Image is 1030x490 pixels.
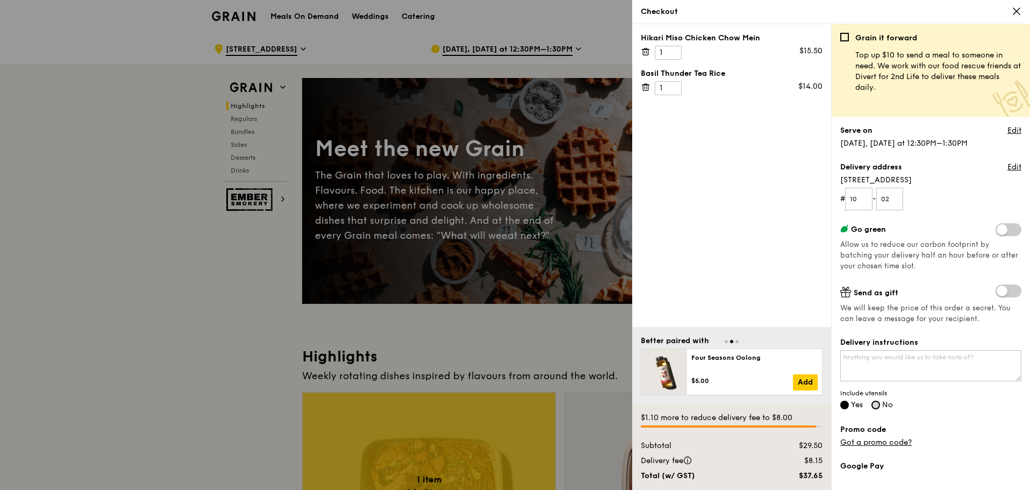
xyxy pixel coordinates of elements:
div: Total (w/ GST) [634,471,764,481]
input: No [871,401,880,409]
span: [DATE], [DATE] at 12:30PM–1:30PM [840,139,968,148]
div: $1.10 more to reduce delivery fee to $8.00 [641,413,822,423]
label: Delivery address [840,162,902,173]
input: Yes [840,401,849,409]
img: Meal donation [992,81,1030,119]
form: # - [840,188,1021,210]
div: Four Seasons Oolong [691,353,818,362]
span: We will keep the price of this order a secret. You can leave a message for your recipient. [840,303,1021,324]
span: Go green [851,225,886,234]
span: No [882,400,893,409]
div: Subtotal [634,441,764,451]
div: Hikari Miso Chicken Chow Mein [641,33,822,44]
p: Top up $10 to send a meal to someone in need. We work with our food rescue friends at Divert for ... [855,50,1021,93]
div: $15.50 [799,46,822,56]
label: Google Pay [840,461,1021,472]
label: Promo code [840,424,1021,435]
span: Go to slide 2 [730,340,733,343]
span: Yes [851,400,863,409]
div: $14.00 [798,81,822,92]
label: Serve on [840,125,872,136]
span: [STREET_ADDRESS] [840,175,1021,186]
a: Edit [1007,162,1021,173]
label: Delivery instructions [840,337,1021,348]
div: $8.15 [764,456,829,466]
span: Allow us to reduce our carbon footprint by batching your delivery half an hour before or after yo... [840,240,1018,271]
a: Add [793,374,818,390]
div: Basil Thunder Tea Rice [641,68,822,79]
span: Send as gift [854,288,898,297]
span: Go to slide 1 [725,340,728,343]
b: Grain it forward [855,33,917,42]
a: Got a promo code? [840,438,912,447]
div: Better paired with [641,336,709,346]
div: $29.50 [764,441,829,451]
a: Edit [1007,125,1021,136]
span: Include utensils [840,389,1021,397]
div: Checkout [641,6,1021,17]
div: Delivery fee [634,456,764,466]
div: $37.65 [764,471,829,481]
input: Unit [876,188,904,210]
div: $5.00 [691,377,793,385]
span: Go to slide 3 [735,340,739,343]
input: Floor [845,188,872,210]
